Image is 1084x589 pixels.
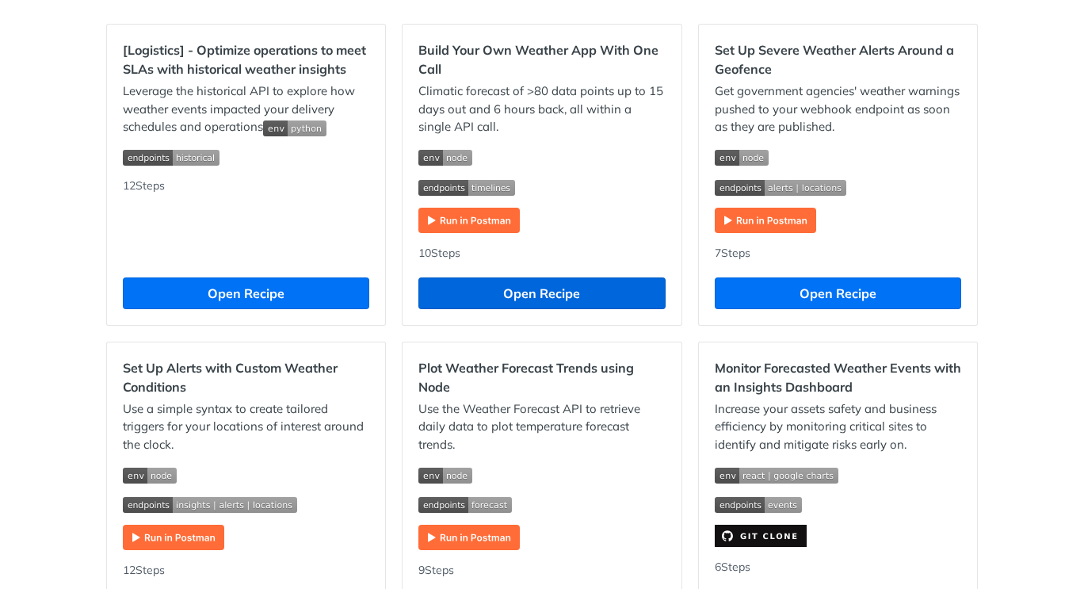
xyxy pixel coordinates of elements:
a: Expand image [123,529,224,544]
img: env [263,120,326,136]
div: 6 Steps [715,559,961,579]
img: endpoint [715,180,846,196]
button: Open Recipe [418,277,665,309]
p: Increase your assets safety and business efficiency by monitoring critical sites to identify and ... [715,400,961,454]
img: env [715,150,769,166]
div: 9 Steps [418,562,665,579]
img: endpoint [123,150,219,166]
span: Expand image [263,119,326,134]
span: Expand image [418,178,665,196]
img: env [418,150,472,166]
span: Expand image [715,465,961,484]
span: Expand image [715,178,961,196]
h2: [Logistics] - Optimize operations to meet SLAs with historical weather insights [123,40,369,78]
span: Expand image [418,495,665,514]
img: clone [715,525,807,547]
img: Run in Postman [715,208,816,233]
a: Expand image [715,527,807,542]
h2: Monitor Forecasted Weather Events with an Insights Dashboard [715,358,961,396]
a: Expand image [418,212,520,227]
img: endpoint [418,497,512,513]
div: 10 Steps [418,245,665,262]
img: env [715,468,838,484]
h2: Set Up Severe Weather Alerts Around a Geofence [715,40,961,78]
h2: Set Up Alerts with Custom Weather Conditions [123,358,369,396]
span: Expand image [715,148,961,166]
button: Open Recipe [715,277,961,309]
span: Expand image [418,465,665,484]
img: endpoint [418,180,515,196]
img: Run in Postman [418,525,520,550]
p: Leverage the historical API to explore how weather events impacted your delivery schedules and op... [123,82,369,136]
span: Expand image [123,495,369,514]
img: endpoint [123,497,297,513]
span: Expand image [715,495,961,514]
img: env [418,468,472,484]
h2: Plot Weather Forecast Trends using Node [418,358,665,396]
img: Run in Postman [418,208,520,233]
span: Expand image [418,148,665,166]
h2: Build Your Own Weather App With One Call [418,40,665,78]
div: 12 Steps [123,178,369,262]
p: Use the Weather Forecast API to retrieve daily data to plot temperature forecast trends. [418,400,665,454]
p: Climatic forecast of >80 data points up to 15 days out and 6 hours back, all within a single API ... [418,82,665,136]
button: Open Recipe [123,277,369,309]
span: Expand image [123,465,369,484]
div: 12 Steps [123,562,369,579]
div: 7 Steps [715,245,961,262]
img: endpoint [715,497,802,513]
span: Expand image [123,148,369,166]
p: Use a simple syntax to create tailored triggers for your locations of interest around the clock. [123,400,369,454]
p: Get government agencies' weather warnings pushed to your webhook endpoint as soon as they are pub... [715,82,961,136]
a: Expand image [418,529,520,544]
a: Expand image [715,212,816,227]
img: env [123,468,177,484]
img: Run in Postman [123,525,224,550]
